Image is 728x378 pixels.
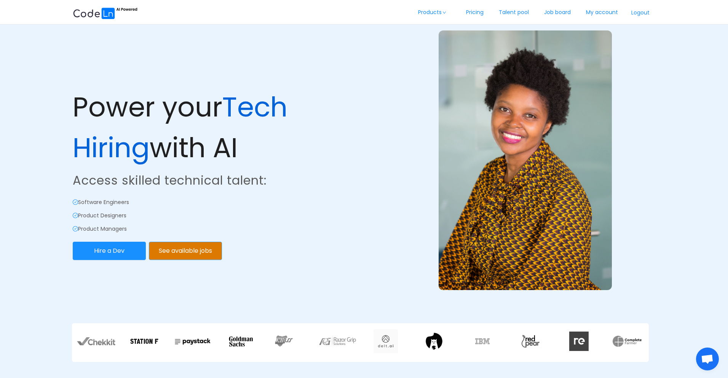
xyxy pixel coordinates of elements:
img: ibm.f019ecc1.webp [475,338,490,344]
img: delt.973b3143.webp [374,329,398,353]
img: stationf.7781c04a.png [130,333,159,349]
i: icon: check-circle [73,213,78,218]
p: Product Designers [73,212,362,220]
button: See available jobs [149,242,222,260]
img: redata.c317da48.svg [569,332,589,351]
i: icon: check-circle [73,199,78,205]
p: Access skilled technical talent: [73,171,362,190]
img: nibss.883cf671.png [272,333,306,349]
img: Paystack.7c8f16c5.webp [173,332,212,350]
img: tilig.e9f7ecdc.png [425,332,444,351]
button: Hire a Dev [73,242,146,260]
img: razor.decf57ec.webp [318,336,357,347]
img: goldman.0b538e24.svg [229,336,253,347]
div: Open chat [696,348,719,370]
img: chekkit.0bccf985.webp [77,337,115,345]
i: icon: down [442,11,447,14]
i: icon: check-circle [73,226,78,231]
p: Software Engineers [73,198,362,206]
img: 3JiQAAAAAABZABt8ruoJIq32+N62SQO0hFKGtpKBtqUKlH8dAofS56CJ7FppICrj1pHkAOPKAAA= [519,333,543,349]
img: ai.87e98a1d.svg [73,6,137,19]
p: Power your with AI [73,87,362,168]
p: Product Managers [73,225,362,233]
button: Logout [626,7,655,19]
img: example [439,30,612,290]
img: xNYAAAAAA= [613,336,642,347]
